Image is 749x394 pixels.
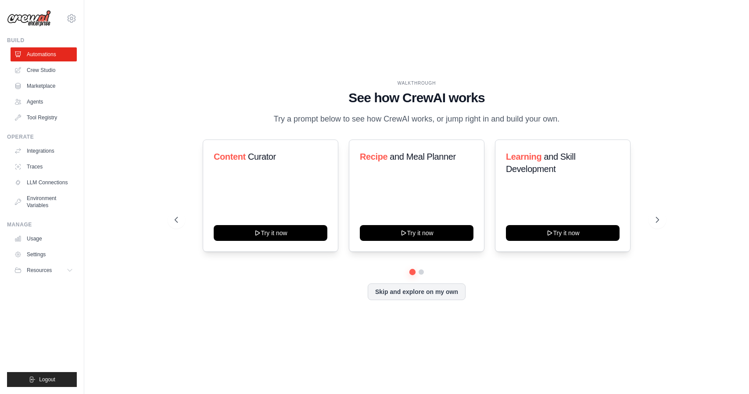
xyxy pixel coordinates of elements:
[390,152,455,161] span: and Meal Planner
[11,176,77,190] a: LLM Connections
[11,160,77,174] a: Traces
[27,267,52,274] span: Resources
[214,225,327,241] button: Try it now
[175,80,659,86] div: WALKTHROUGH
[11,191,77,212] a: Environment Variables
[7,10,51,27] img: Logo
[175,90,659,106] h1: See how CrewAI works
[11,144,77,158] a: Integrations
[360,152,387,161] span: Recipe
[360,225,473,241] button: Try it now
[506,152,541,161] span: Learning
[7,372,77,387] button: Logout
[11,47,77,61] a: Automations
[7,221,77,228] div: Manage
[7,133,77,140] div: Operate
[7,37,77,44] div: Build
[269,113,564,125] p: Try a prompt below to see how CrewAI works, or jump right in and build your own.
[368,283,466,300] button: Skip and explore on my own
[214,152,246,161] span: Content
[11,95,77,109] a: Agents
[11,63,77,77] a: Crew Studio
[11,232,77,246] a: Usage
[39,376,55,383] span: Logout
[506,225,620,241] button: Try it now
[11,247,77,261] a: Settings
[11,111,77,125] a: Tool Registry
[11,263,77,277] button: Resources
[247,152,276,161] span: Curator
[11,79,77,93] a: Marketplace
